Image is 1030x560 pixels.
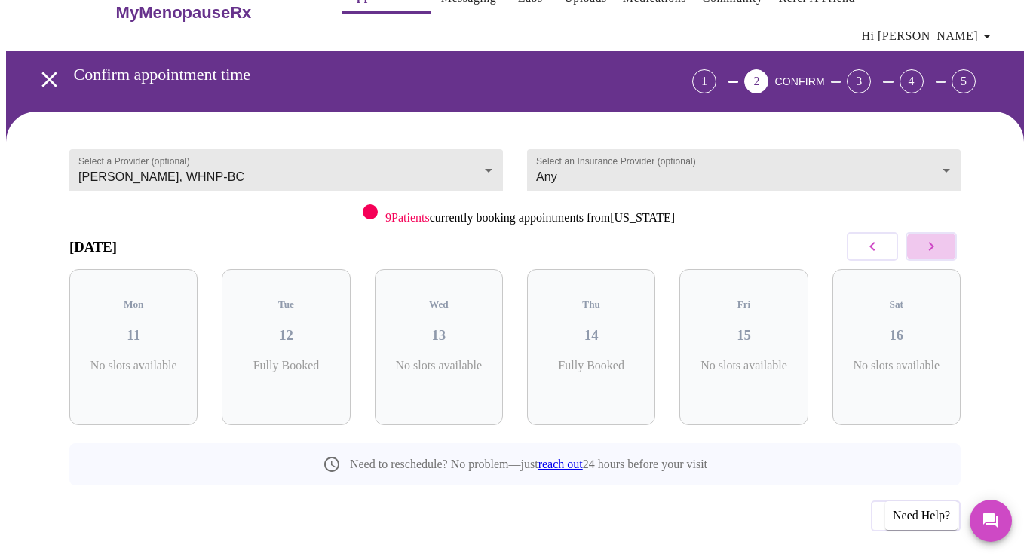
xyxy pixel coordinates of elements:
p: No slots available [81,359,185,372]
div: Need Help? [885,501,958,530]
p: No slots available [387,359,491,372]
h3: 13 [387,327,491,344]
a: reach out [538,457,583,470]
p: Fully Booked [539,359,643,372]
h5: Fri [691,298,795,311]
h3: 12 [234,327,338,344]
div: 3 [847,69,871,93]
h3: 14 [539,327,643,344]
h3: 15 [691,327,795,344]
p: currently booking appointments from [US_STATE] [385,211,675,225]
h3: 16 [845,327,949,344]
div: Any [527,149,961,191]
p: Fully Booked [234,359,338,372]
button: Hi [PERSON_NAME] [856,21,1002,51]
h3: Confirm appointment time [74,65,608,84]
h3: [DATE] [69,239,117,256]
h3: MyMenopauseRx [116,3,252,23]
div: 5 [952,69,976,93]
h3: 11 [81,327,185,344]
div: 1 [692,69,716,93]
span: Hi [PERSON_NAME] [862,26,996,47]
div: 4 [900,69,924,93]
button: open drawer [27,57,72,102]
span: 9 Patients [385,211,430,224]
h5: Sat [845,298,949,311]
p: No slots available [845,359,949,372]
div: [PERSON_NAME], WHNP-BC [69,149,503,191]
h5: Thu [539,298,643,311]
p: No slots available [691,359,795,372]
button: Previous [871,500,961,531]
h5: Tue [234,298,338,311]
span: CONFIRM [774,75,824,87]
h5: Wed [387,298,491,311]
h5: Mon [81,298,185,311]
p: Need to reschedule? No problem—just 24 hours before your visit [350,457,707,471]
button: Messages [970,500,1012,542]
div: 2 [744,69,768,93]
